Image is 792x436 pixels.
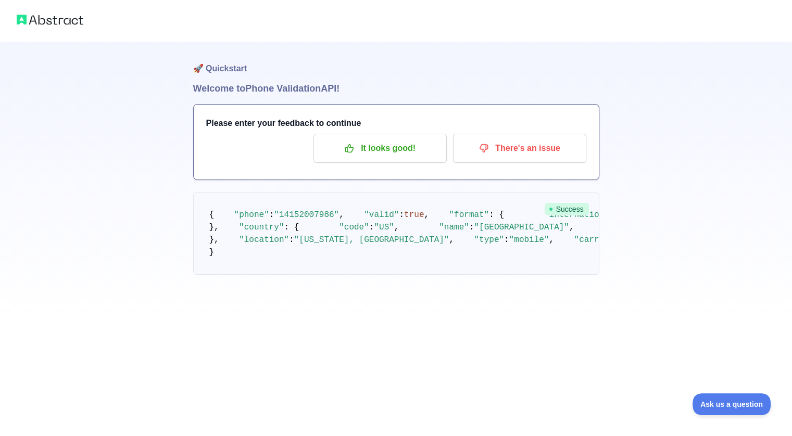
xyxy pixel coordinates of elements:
[193,42,599,81] h1: 🚀 Quickstart
[549,235,554,245] span: ,
[274,210,339,220] span: "14152007986"
[544,210,619,220] span: "international"
[284,223,299,232] span: : {
[239,235,289,245] span: "location"
[439,223,469,232] span: "name"
[374,223,394,232] span: "US"
[404,210,424,220] span: true
[269,210,274,220] span: :
[569,223,574,232] span: ,
[294,235,449,245] span: "[US_STATE], [GEOGRAPHIC_DATA]"
[474,223,569,232] span: "[GEOGRAPHIC_DATA]"
[234,210,269,220] span: "phone"
[545,203,589,215] span: Success
[469,223,474,232] span: :
[453,134,586,163] button: There's an issue
[239,223,284,232] span: "country"
[17,12,83,27] img: Abstract logo
[489,210,504,220] span: : {
[693,393,771,415] iframe: Toggle Customer Support
[424,210,429,220] span: ,
[504,235,509,245] span: :
[289,235,294,245] span: :
[461,139,579,157] p: There's an issue
[399,210,404,220] span: :
[364,210,399,220] span: "valid"
[449,235,454,245] span: ,
[193,81,599,96] h1: Welcome to Phone Validation API!
[206,117,586,130] h3: Please enter your feedback to continue
[449,210,489,220] span: "format"
[313,134,447,163] button: It looks good!
[339,210,344,220] span: ,
[369,223,374,232] span: :
[321,139,439,157] p: It looks good!
[339,223,369,232] span: "code"
[209,210,215,220] span: {
[509,235,549,245] span: "mobile"
[574,235,619,245] span: "carrier"
[474,235,504,245] span: "type"
[394,223,399,232] span: ,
